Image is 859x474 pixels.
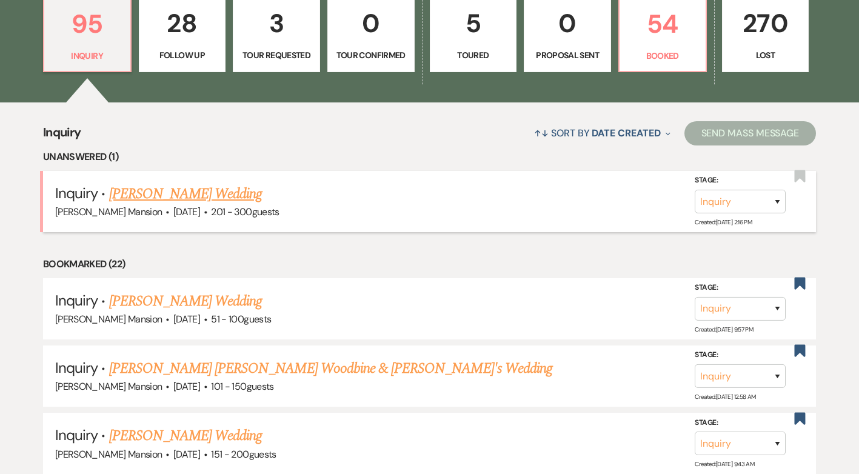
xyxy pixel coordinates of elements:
[173,313,200,325] span: [DATE]
[592,127,660,139] span: Date Created
[532,48,603,62] p: Proposal Sent
[534,127,549,139] span: ↑↓
[43,149,816,165] li: Unanswered (1)
[211,380,273,393] span: 101 - 150 guests
[241,3,312,44] p: 3
[532,3,603,44] p: 0
[211,205,279,218] span: 201 - 300 guests
[109,358,552,379] a: [PERSON_NAME] [PERSON_NAME] Woodbine & [PERSON_NAME]'s Wedding
[173,380,200,393] span: [DATE]
[55,184,98,202] span: Inquiry
[335,48,407,62] p: Tour Confirmed
[173,205,200,218] span: [DATE]
[529,117,675,149] button: Sort By Date Created
[695,460,754,468] span: Created: [DATE] 9:43 AM
[55,358,98,377] span: Inquiry
[730,48,801,62] p: Lost
[55,313,162,325] span: [PERSON_NAME] Mansion
[147,3,218,44] p: 28
[55,426,98,444] span: Inquiry
[52,4,123,44] p: 95
[109,290,262,312] a: [PERSON_NAME] Wedding
[55,380,162,393] span: [PERSON_NAME] Mansion
[695,174,786,187] label: Stage:
[695,393,755,401] span: Created: [DATE] 12:58 AM
[43,123,81,149] span: Inquiry
[695,416,786,430] label: Stage:
[627,4,698,44] p: 54
[695,349,786,362] label: Stage:
[52,49,123,62] p: Inquiry
[211,448,276,461] span: 151 - 200 guests
[695,218,752,226] span: Created: [DATE] 2:16 PM
[335,3,407,44] p: 0
[438,3,509,44] p: 5
[109,425,262,447] a: [PERSON_NAME] Wedding
[730,3,801,44] p: 270
[627,49,698,62] p: Booked
[684,121,817,145] button: Send Mass Message
[173,448,200,461] span: [DATE]
[211,313,271,325] span: 51 - 100 guests
[438,48,509,62] p: Toured
[43,256,816,272] li: Bookmarked (22)
[55,205,162,218] span: [PERSON_NAME] Mansion
[695,281,786,295] label: Stage:
[147,48,218,62] p: Follow Up
[55,448,162,461] span: [PERSON_NAME] Mansion
[55,291,98,310] span: Inquiry
[241,48,312,62] p: Tour Requested
[695,325,753,333] span: Created: [DATE] 9:57 PM
[109,183,262,205] a: [PERSON_NAME] Wedding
